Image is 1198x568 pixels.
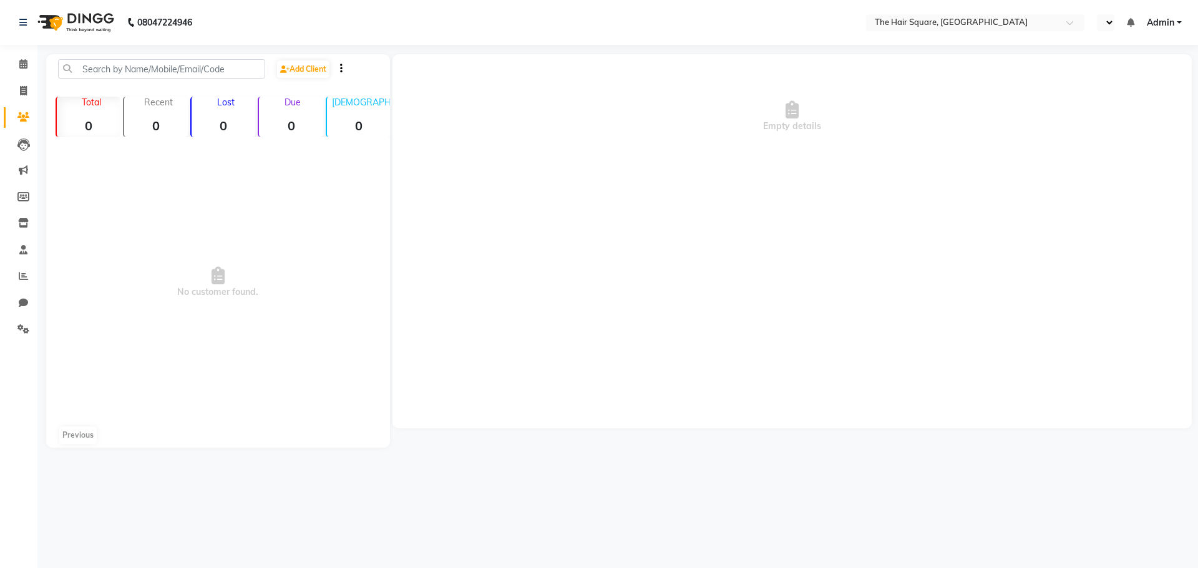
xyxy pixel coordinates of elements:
[1147,16,1174,29] span: Admin
[327,118,391,133] strong: 0
[129,97,188,108] p: Recent
[62,97,120,108] p: Total
[259,118,323,133] strong: 0
[277,60,329,78] a: Add Client
[392,54,1192,179] div: Empty details
[58,59,265,79] input: Search by Name/Mobile/Email/Code
[32,5,117,40] img: logo
[137,5,192,40] b: 08047224946
[57,118,120,133] strong: 0
[332,97,391,108] p: [DEMOGRAPHIC_DATA]
[197,97,255,108] p: Lost
[124,118,188,133] strong: 0
[46,142,390,423] span: No customer found.
[261,97,323,108] p: Due
[192,118,255,133] strong: 0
